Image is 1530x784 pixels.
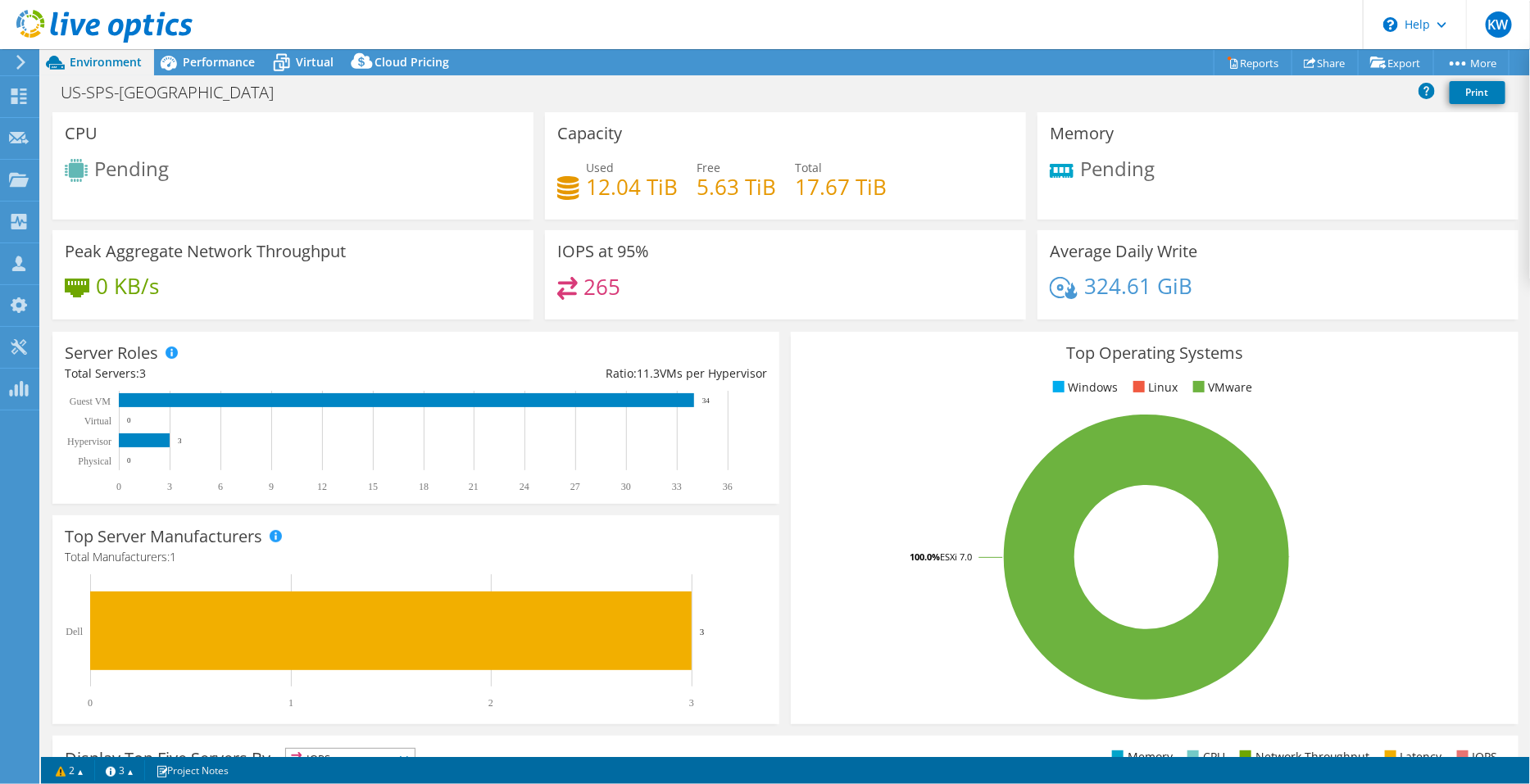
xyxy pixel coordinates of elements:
[1080,155,1155,182] span: Pending
[1183,748,1225,766] li: CPU
[94,760,145,781] a: 3
[67,436,111,447] text: Hypervisor
[795,178,887,196] h4: 17.67 TiB
[65,125,98,143] h3: CPU
[1050,125,1114,143] h3: Memory
[296,54,334,70] span: Virtual
[269,481,274,492] text: 9
[419,481,429,492] text: 18
[78,455,111,467] text: Physical
[65,365,416,383] div: Total Servers:
[94,155,169,182] span: Pending
[183,54,255,70] span: Performance
[697,160,720,175] span: Free
[1084,277,1192,295] h4: 324.61 GiB
[116,481,121,492] text: 0
[1214,50,1292,75] a: Reports
[1189,378,1253,397] li: VMware
[368,481,378,492] text: 15
[1108,748,1173,766] li: Memory
[723,481,733,492] text: 36
[96,277,159,295] h4: 0 KB/s
[286,749,415,768] span: IOPS
[70,396,111,407] text: Guest VM
[584,278,621,296] h4: 265
[65,528,262,546] h3: Top Server Manufacturers
[910,551,940,563] tspan: 100.0%
[940,551,972,563] tspan: ESXi 7.0
[375,54,449,70] span: Cloud Pricing
[218,481,223,492] text: 6
[65,242,346,261] h3: Peak Aggregate Network Throughput
[488,697,493,709] text: 2
[65,548,767,566] h4: Total Manufacturers:
[637,365,660,381] span: 11.3
[672,481,682,492] text: 33
[53,84,299,102] h1: US-SPS-[GEOGRAPHIC_DATA]
[557,242,649,261] h3: IOPS at 95%
[586,160,614,175] span: Used
[570,481,580,492] text: 27
[65,344,158,362] h3: Server Roles
[520,481,529,492] text: 24
[1450,81,1505,104] a: Print
[144,760,240,781] a: Project Notes
[1050,242,1197,261] h3: Average Daily Write
[1049,378,1119,397] li: Windows
[88,697,93,709] text: 0
[702,397,711,405] text: 34
[127,416,131,424] text: 0
[1292,50,1359,75] a: Share
[170,549,176,564] span: 1
[66,626,83,637] text: Dell
[1453,748,1498,766] li: IOPS
[1486,11,1512,38] span: KW
[586,178,678,196] h4: 12.04 TiB
[469,481,479,492] text: 21
[317,481,327,492] text: 12
[697,178,776,196] h4: 5.63 TiB
[84,415,112,427] text: Virtual
[1129,378,1178,397] li: Linux
[139,365,146,381] span: 3
[700,627,705,637] text: 3
[803,344,1505,362] h3: Top Operating Systems
[416,365,768,383] div: Ratio: VMs per Hypervisor
[795,160,822,175] span: Total
[1236,748,1370,766] li: Network Throughput
[288,697,293,709] text: 1
[621,481,631,492] text: 30
[689,697,694,709] text: 3
[70,54,142,70] span: Environment
[1358,50,1434,75] a: Export
[1381,748,1442,766] li: Latency
[127,456,131,465] text: 0
[178,437,182,445] text: 3
[167,481,172,492] text: 3
[44,760,95,781] a: 2
[1433,50,1510,75] a: More
[1383,17,1398,32] svg: \n
[557,125,622,143] h3: Capacity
